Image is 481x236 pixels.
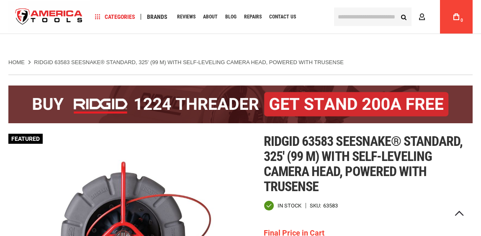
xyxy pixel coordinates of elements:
[8,86,473,123] img: BOGO: Buy the RIDGID® 1224 Threader (26092), get the 92467 200A Stand FREE!
[8,1,90,33] img: America Tools
[265,11,300,23] a: Contact Us
[323,203,338,208] div: 63583
[177,14,195,19] span: Reviews
[310,203,323,208] strong: SKU
[147,14,167,20] span: Brands
[8,1,90,33] a: store logo
[221,11,240,23] a: Blog
[95,14,135,20] span: Categories
[240,11,265,23] a: Repairs
[199,11,221,23] a: About
[244,14,262,19] span: Repairs
[460,18,463,23] span: 0
[396,9,412,25] button: Search
[264,133,463,195] span: Ridgid 63583 seesnake® standard, 325' (99 m) with self-leveling camera head, powered with trusense
[278,203,301,208] span: In stock
[173,11,199,23] a: Reviews
[203,14,218,19] span: About
[143,11,171,23] a: Brands
[34,59,344,65] strong: RIDGID 63583 SEESNAKE® STANDARD, 325' (99 M) WITH SELF-LEVELING CAMERA HEAD, POWERED WITH TRUSENSE
[8,59,25,66] a: Home
[269,14,296,19] span: Contact Us
[264,200,301,211] div: Availability
[225,14,237,19] span: Blog
[91,11,139,23] a: Categories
